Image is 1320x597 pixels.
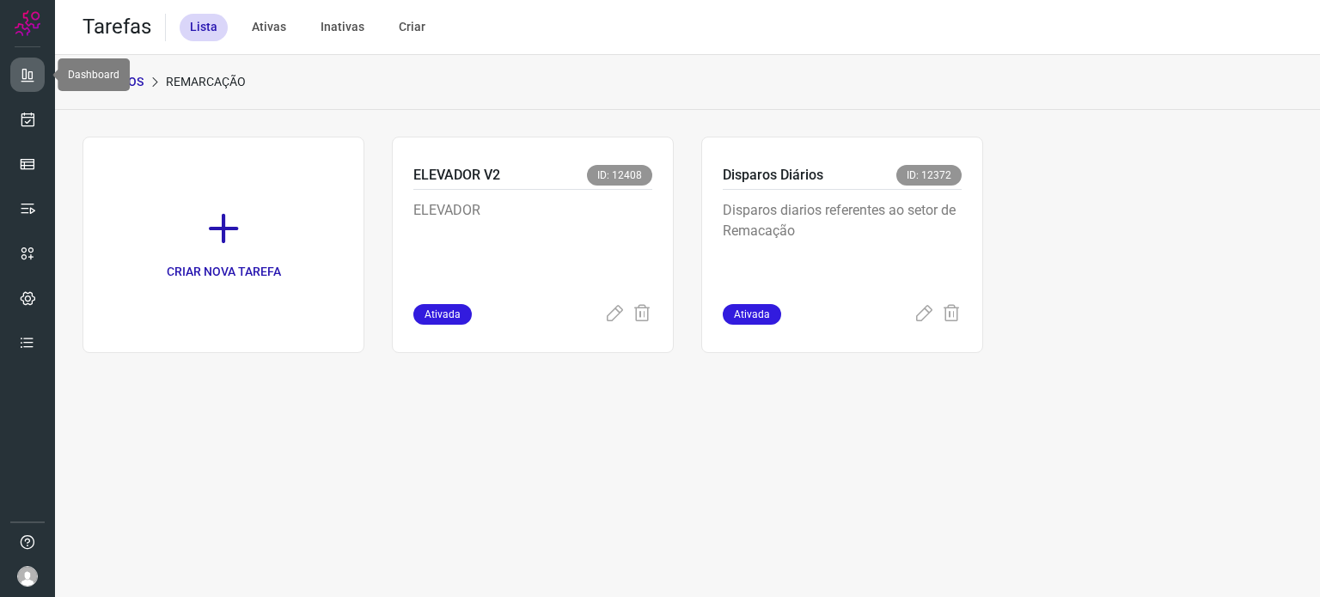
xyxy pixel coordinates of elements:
span: ID: 12372 [896,165,962,186]
p: ELEVADOR [413,200,652,286]
span: ID: 12408 [587,165,652,186]
div: Lista [180,14,228,41]
span: Dashboard [68,69,119,81]
p: Disparos diarios referentes ao setor de Remacação [723,200,962,286]
img: avatar-user-boy.jpg [17,566,38,587]
p: Disparos Diários [723,165,823,186]
h2: Tarefas [82,15,151,40]
p: CRIAR NOVA TAREFA [167,263,281,281]
a: CRIAR NOVA TAREFA [82,137,364,353]
div: Ativas [241,14,296,41]
span: Ativada [413,304,472,325]
div: Criar [388,14,436,41]
span: Ativada [723,304,781,325]
img: Logo [15,10,40,36]
p: Remarcação [166,73,246,91]
div: Inativas [310,14,375,41]
p: ELEVADOR V2 [413,165,500,186]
